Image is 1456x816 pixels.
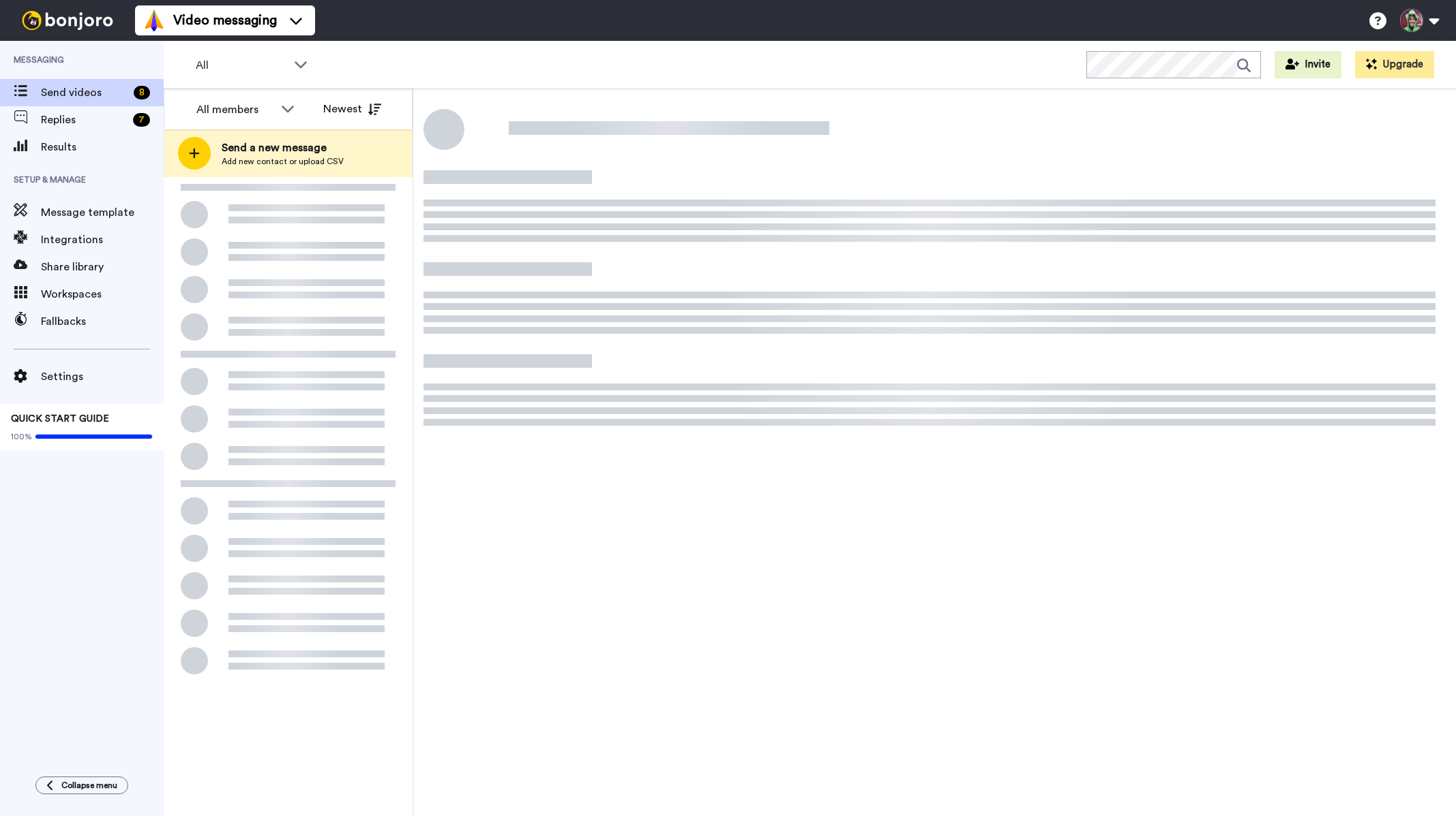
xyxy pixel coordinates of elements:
span: Collapse menu [61,780,117,791]
span: 100% [11,431,32,442]
span: All [196,57,287,74]
div: All members [196,101,274,118]
span: Send a new message [222,140,344,156]
span: Integrations [41,232,164,248]
span: Share library [41,259,164,275]
div: 7 [133,113,150,127]
img: vm-color.svg [143,10,165,31]
button: Collapse menu [35,776,128,794]
button: Invite [1275,51,1341,78]
span: QUICK START GUIDE [11,414,109,424]
div: 8 [134,86,150,99]
span: Send videos [41,84,128,101]
span: Message template [41,204,164,221]
span: Results [41,139,164,155]
span: Add new contact or upload CSV [222,156,344,167]
span: Fallbacks [41,313,164,330]
span: Workspaces [41,286,164,302]
button: Upgrade [1355,51,1434,78]
span: Replies [41,112,128,128]
button: Newest [313,95,391,123]
span: Video messaging [173,11,277,30]
img: bj-logo-header-white.svg [16,11,119,30]
span: Settings [41,368,164,385]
